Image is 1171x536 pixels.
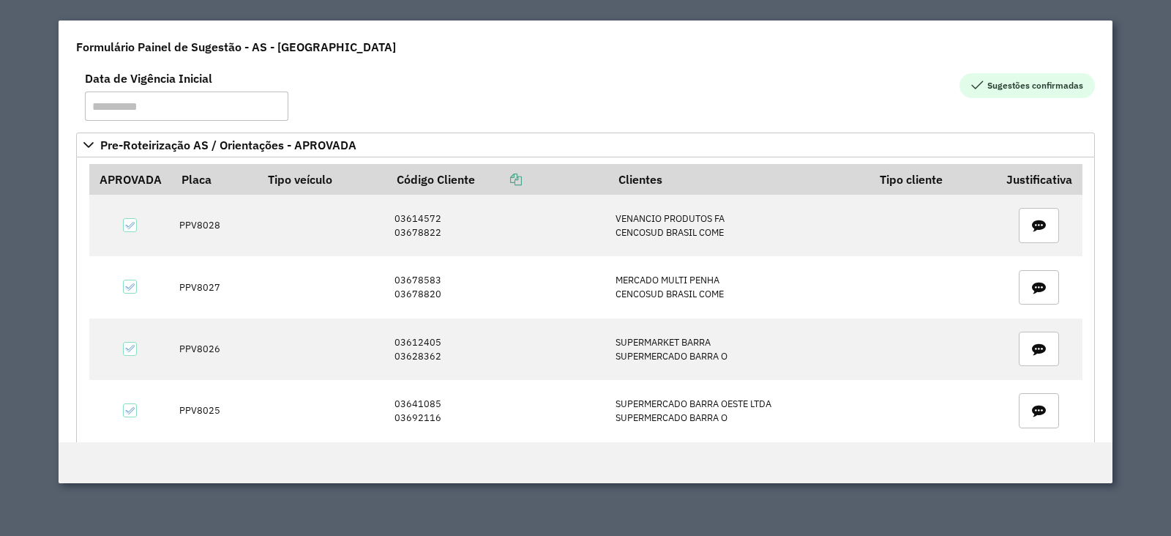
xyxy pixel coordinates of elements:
[869,164,996,195] th: Tipo cliente
[171,195,258,256] td: PPV8028
[386,319,608,380] td: 03612405 03628362
[386,380,608,442] td: 03641085 03692116
[475,172,522,187] a: Copiar
[386,256,608,318] td: 03678583 03678820
[85,70,212,87] label: Data de Vigência Inicial
[386,195,608,256] td: 03614572 03678822
[608,256,869,318] td: MERCADO MULTI PENHA CENCOSUD BRASIL COME
[171,380,258,442] td: PPV8025
[608,380,869,442] td: SUPERMERCADO BARRA OESTE LTDA SUPERMERCADO BARRA O
[171,256,258,318] td: PPV8027
[386,164,608,195] th: Código Cliente
[76,133,1095,157] a: Pre-Roteirização AS / Orientações - APROVADA
[959,73,1095,98] span: Sugestões confirmadas
[171,164,258,195] th: Placa
[608,164,869,195] th: Clientes
[76,38,396,56] h4: Formulário Painel de Sugestão - AS - [GEOGRAPHIC_DATA]
[608,195,869,256] td: VENANCIO PRODUTOS FA CENCOSUD BRASIL COME
[171,319,258,380] td: PPV8026
[608,319,869,380] td: SUPERMARKET BARRA SUPERMERCADO BARRA O
[100,139,356,151] span: Pre-Roteirização AS / Orientações - APROVADA
[996,164,1082,195] th: Justificativa
[89,164,172,195] th: APROVADA
[258,164,386,195] th: Tipo veículo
